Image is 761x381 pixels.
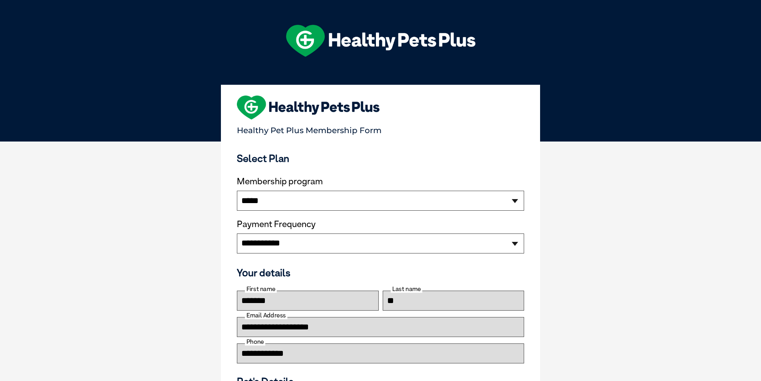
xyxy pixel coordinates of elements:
label: Payment Frequency [237,219,316,229]
label: Email Address [245,312,287,319]
label: Membership program [237,176,524,187]
label: Last name [391,285,422,293]
img: hpp-logo-landscape-green-white.png [286,25,475,57]
p: Healthy Pet Plus Membership Form [237,122,524,135]
label: First name [245,285,277,293]
label: Phone [245,338,265,345]
img: heart-shape-hpp-logo-large.png [237,96,380,120]
h3: Select Plan [237,152,524,164]
h3: Your details [237,267,524,279]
